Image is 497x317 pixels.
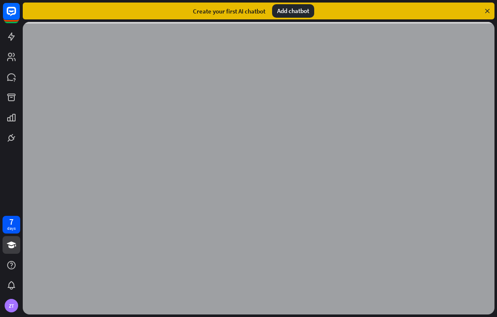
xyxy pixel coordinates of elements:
a: 7 days [3,216,20,234]
div: days [7,226,16,231]
div: ZT [5,299,18,312]
div: Add chatbot [272,4,314,18]
div: 7 [9,218,13,226]
div: Create your first AI chatbot [193,7,265,15]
